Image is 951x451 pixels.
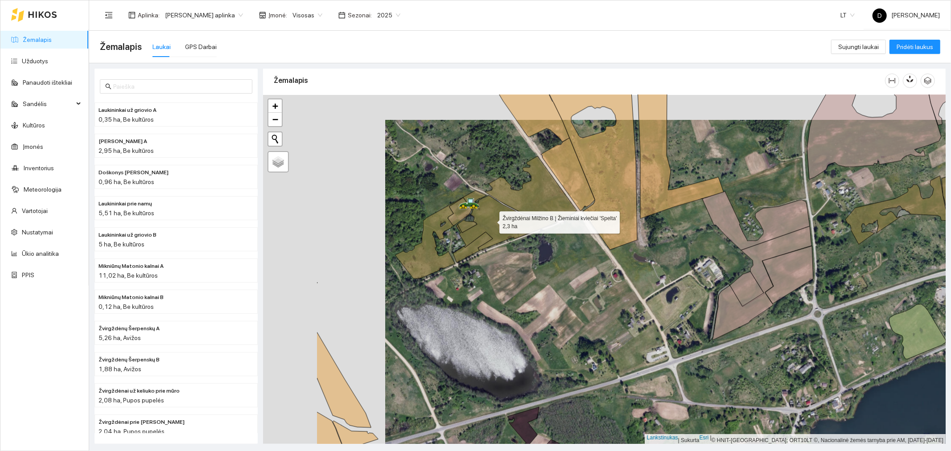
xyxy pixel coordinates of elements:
[268,132,282,146] button: Pradėti naują paiešką
[838,43,879,50] font: Sujungti laukai
[885,77,899,84] span: stulpelio plotis
[889,43,940,50] a: Pridėti laukus
[99,263,164,269] font: Mikniūnų Matonio kalnai A
[99,107,156,113] font: Laukininkai už griovio A
[292,8,322,22] span: Visosas
[100,6,118,24] button: meniu sulankstymas
[99,387,180,395] span: Žvirgždėnai už keliuko prie mūro
[889,40,940,54] button: Pridėti laukus
[272,114,278,125] font: −
[274,76,308,85] font: Žemalapis
[99,428,165,435] font: 2,04 ha, Pupos pupelės
[23,79,72,86] a: Panaudoti ištekliai
[99,169,169,176] font: Doškonys [PERSON_NAME]
[99,138,147,144] font: [PERSON_NAME] A
[99,272,158,279] font: 11,02 ha, Be kultūros
[99,397,164,404] font: 2,08 ha, Pupos pupelės
[897,43,933,50] font: Pridėti laukus
[105,11,113,19] span: meniu sulankstymas
[99,418,185,426] span: Žvirgždėnai prie mūro Močiutės
[105,83,111,90] span: paieška
[99,356,160,364] span: Žvirgždėnų Šerpenskų B
[286,12,287,19] font: :
[99,168,169,177] span: Doškonys Sabonienė B.
[371,12,372,19] font: :
[700,435,709,441] a: Esri
[885,74,899,88] button: stulpelio plotis
[22,57,48,65] a: Užduotys
[99,293,164,302] span: Mikniūnų Matonio kalnai B
[877,12,882,19] font: D
[268,99,282,113] a: Priartinti
[185,43,217,50] font: GPS Darbai
[22,250,59,257] a: Ūkio analitika
[99,178,154,185] font: 0,96 ha, Be kultūros
[100,41,142,52] font: Žemalapis
[99,147,154,154] font: 2,95 ha, Be kultūros
[128,12,136,19] span: išdėstymas
[831,43,886,50] a: Sujungti laukai
[99,334,141,341] font: 5,26 ha, Avižos
[138,12,158,19] font: Aplinka
[23,100,47,107] font: Sandėlis
[99,137,147,146] span: Doškonys Sabonienė A
[152,43,171,50] font: Laukai
[99,262,164,271] span: Mikniūnų Matonio kalnai A
[99,106,156,115] span: Laukininkai už griovio A
[23,143,43,150] a: Įmonės
[712,437,943,443] font: © HNIT-[GEOGRAPHIC_DATA]; ORT10LT ©, Nacionalinė žemės tarnyba prie AM, [DATE]-[DATE]
[100,40,142,54] span: Žemalapis
[99,116,154,123] font: 0,35 ha, Be kultūros
[292,12,314,19] font: Visosas
[113,82,247,91] input: Paieška
[377,8,400,22] span: 2025
[99,231,156,239] span: Laukininkai už griovio B
[99,388,180,394] font: Žvirgždėnai už keliuko prie mūro
[158,12,160,19] font: :
[22,271,34,279] a: PPIS
[22,207,48,214] a: Vartotojai
[99,324,160,333] span: Žvirgždėnų Šerpenskų A
[268,12,286,19] font: Įmonė
[24,164,54,172] a: Inventorius
[348,12,371,19] font: Sezonai
[165,8,243,22] span: Donato Klimkevičiaus aplinka
[23,36,52,43] a: Žemalapis
[678,437,700,443] font: | Sukurta
[268,152,288,172] a: Sluoksniai
[99,209,154,217] font: 5,51 ha, Be kultūros
[272,100,278,111] font: +
[831,40,886,54] button: Sujungti laukai
[23,122,45,129] a: Kultūros
[99,325,160,332] font: Žvirgždėnų Šerpenskų A
[99,232,156,238] font: Laukininkai už griovio B
[840,12,847,19] font: LT
[259,12,266,19] span: parduotuvė
[891,12,940,19] font: [PERSON_NAME]
[99,419,185,425] font: Žvirgždėnai prie [PERSON_NAME]
[99,200,152,208] span: Laukininkai prie namų
[647,435,678,441] a: Lankstinukas
[22,229,53,236] a: Nustatymai
[840,8,855,22] span: LT
[99,303,154,310] font: 0,12 ha, Be kultūros
[338,12,346,19] span: kalendorius
[99,241,144,248] font: 5 ha, Be kultūros
[268,113,282,126] a: Atitolinti
[24,186,62,193] a: Meteorologija
[99,365,141,373] font: 1,88 ha, Avižos
[710,435,712,441] font: |
[99,357,160,363] font: Žvirgždėnų Šerpenskų B
[99,201,152,207] font: Laukininkai prie namų
[99,294,164,300] font: Mikniūnų Matonio kalnai B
